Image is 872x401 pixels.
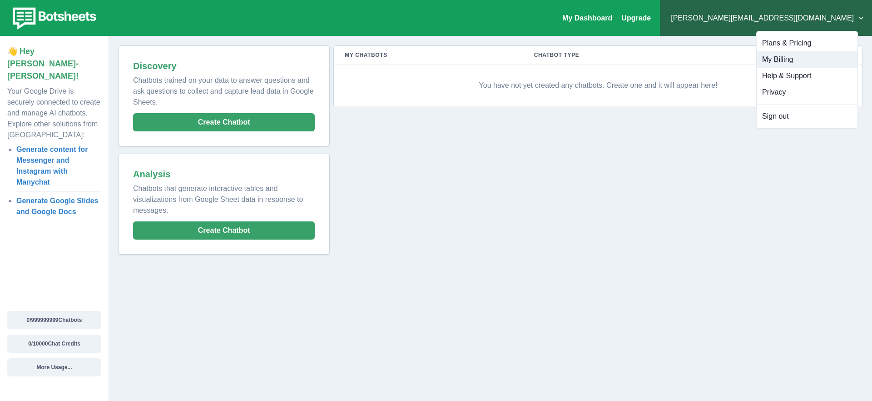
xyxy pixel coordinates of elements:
a: Generate content for Messenger and Instagram with Manychat [16,145,88,186]
p: Your Google Drive is securely connected to create and manage AI chatbots. Explore other solutions... [7,82,101,140]
h2: Discovery [133,60,315,71]
div: Keywords by Traffic [100,54,153,60]
th: My Chatbots [334,46,523,65]
h2: Analysis [133,169,315,180]
button: Privacy [757,84,857,100]
button: Help & Support [757,68,857,84]
button: My Billing [757,51,857,68]
img: tab_domain_overview_orange.svg [25,53,32,60]
button: Sign out [757,108,857,125]
img: botsheets-logo.png [7,5,99,31]
th: Chatbot Type [523,46,721,65]
button: Create Chatbot [133,113,315,131]
button: Create Chatbot [133,221,315,240]
img: website_grey.svg [15,24,22,31]
button: Plans & Pricing [757,35,857,51]
p: You have not yet created any chatbots. Create one and it will appear here! [345,72,852,99]
p: Chatbots trained on your data to answer questions and ask questions to collect and capture lead d... [133,71,315,108]
img: tab_keywords_by_traffic_grey.svg [90,53,98,60]
a: My Dashboard [562,14,612,22]
button: [PERSON_NAME][EMAIL_ADDRESS][DOMAIN_NAME] [667,9,865,27]
button: 0/10000Chat Credits [7,335,101,353]
img: logo_orange.svg [15,15,22,22]
p: 👋 Hey [PERSON_NAME]-[PERSON_NAME]! [7,45,101,82]
th: Actions [720,46,862,65]
div: v 4.0.25 [25,15,45,22]
button: More Usage... [7,358,101,376]
div: Domain Overview [35,54,81,60]
a: Generate Google Slides and Google Docs [16,197,99,216]
button: 0/999999999Chatbots [7,311,101,329]
div: Domain: [DOMAIN_NAME] [24,24,100,31]
a: Upgrade [621,14,651,22]
p: Chatbots that generate interactive tables and visualizations from Google Sheet data in response t... [133,180,315,216]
